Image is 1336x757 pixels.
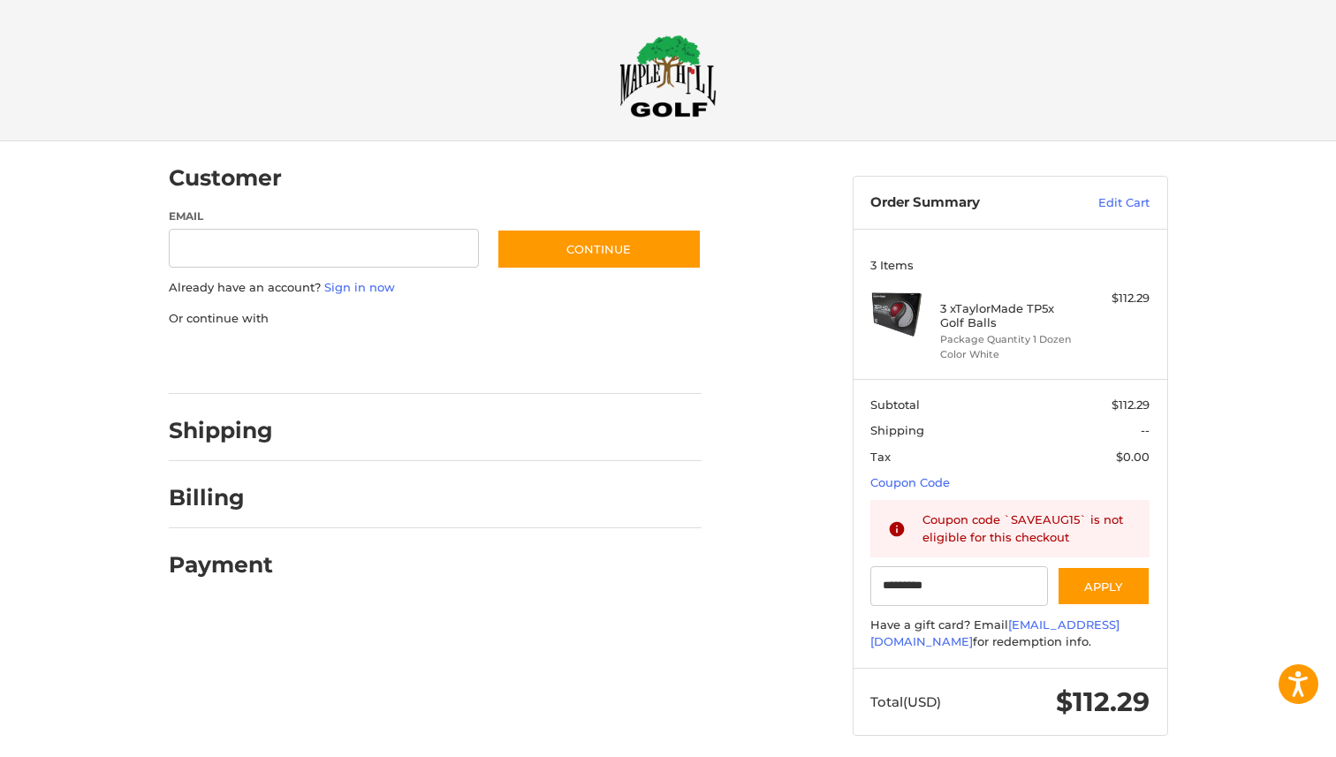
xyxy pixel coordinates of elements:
input: Gift Certificate or Coupon Code [870,566,1048,606]
button: Continue [497,229,702,269]
span: Shipping [870,423,924,437]
span: Total (USD) [870,693,941,710]
iframe: PayPal-paypal [163,344,295,376]
h2: Customer [169,164,282,192]
h2: Shipping [169,417,273,444]
iframe: PayPal-venmo [462,344,595,376]
p: Already have an account? [169,279,702,297]
p: Or continue with [169,310,702,328]
h2: Billing [169,484,272,511]
h3: 3 Items [870,258,1150,272]
div: Coupon code `SAVEAUG15` is not eligible for this checkout [922,511,1133,546]
li: Color White [940,347,1075,362]
span: $0.00 [1116,450,1150,464]
img: Maple Hill Golf [619,34,717,117]
span: $112.29 [1056,685,1150,718]
h2: Payment [169,551,273,579]
a: Sign in now [324,280,395,294]
iframe: PayPal-paylater [313,344,445,376]
span: Tax [870,450,891,464]
a: Coupon Code [870,475,950,489]
span: $112.29 [1112,397,1150,412]
li: Package Quantity 1 Dozen [940,332,1075,347]
span: -- [1141,423,1150,437]
div: $112.29 [1080,290,1150,307]
div: Have a gift card? Email for redemption info. [870,617,1150,651]
label: Email [169,208,480,224]
a: Edit Cart [1060,194,1150,212]
button: Apply [1057,566,1150,606]
h3: Order Summary [870,194,1060,212]
span: Subtotal [870,397,920,412]
iframe: Google Customer Reviews [1190,709,1336,757]
h4: 3 x TaylorMade TP5x Golf Balls [940,301,1075,330]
